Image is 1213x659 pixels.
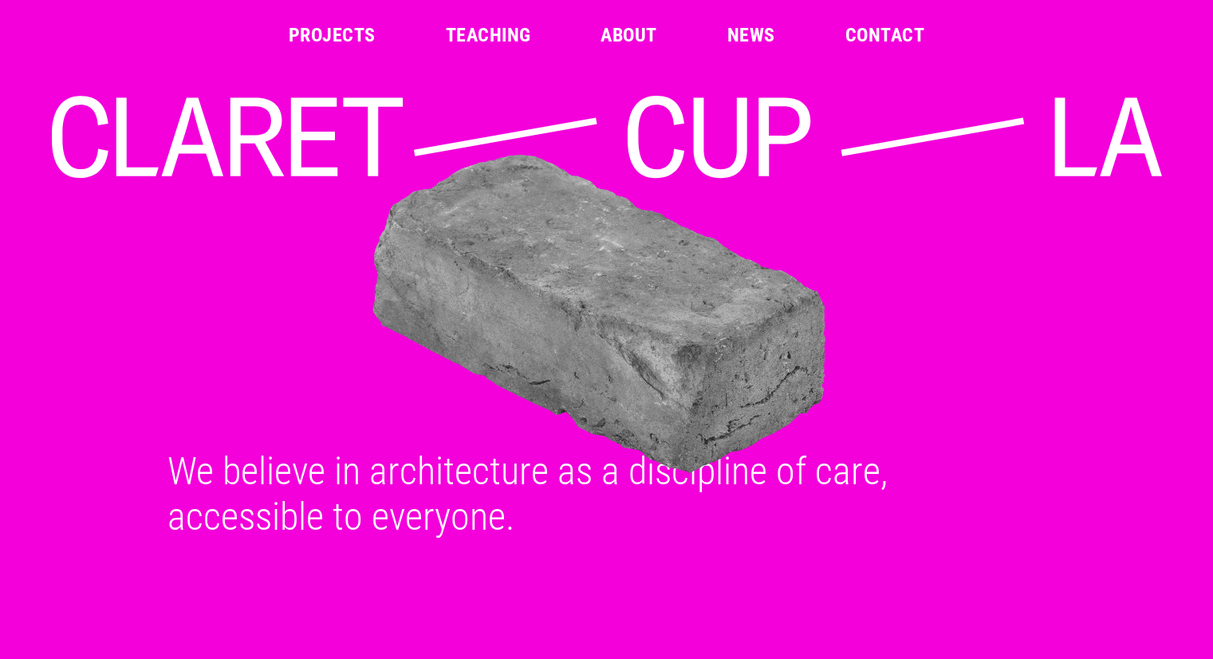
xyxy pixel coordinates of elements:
[289,26,924,45] nav: Main Menu
[446,26,531,45] a: Teaching
[601,26,656,45] a: About
[845,26,924,45] a: Contact
[289,26,376,45] a: Projects
[727,26,775,45] a: News
[148,448,1065,539] div: We believe in architecture as a discipline of care, accessible to everyone.
[39,149,1162,479] img: Old Brick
